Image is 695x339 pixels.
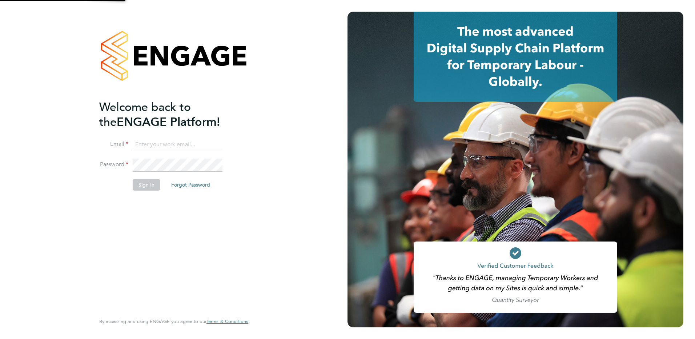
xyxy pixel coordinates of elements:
h2: ENGAGE Platform! [99,100,241,129]
label: Password [99,161,128,168]
span: By accessing and using ENGAGE you agree to our [99,318,248,324]
label: Email [99,140,128,148]
button: Sign In [133,179,160,191]
span: Welcome back to the [99,100,191,129]
input: Enter your work email... [133,138,222,151]
button: Forgot Password [165,179,216,191]
a: Terms & Conditions [206,319,248,324]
